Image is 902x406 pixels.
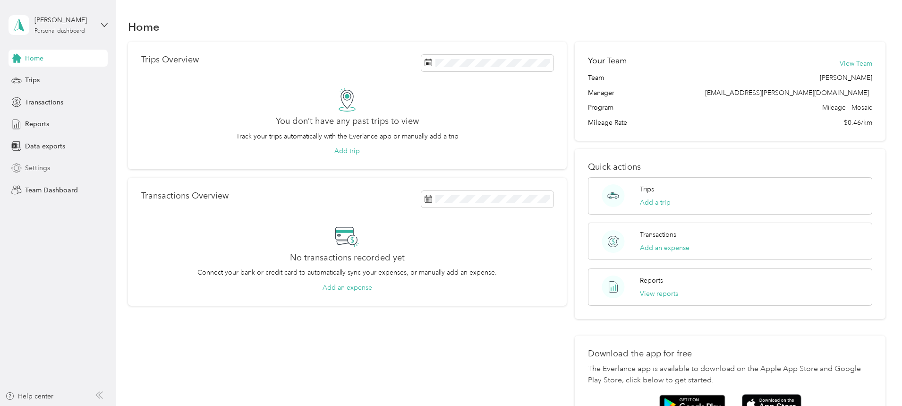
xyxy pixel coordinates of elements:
p: Transactions Overview [141,191,229,201]
p: Reports [640,276,663,285]
span: Team Dashboard [25,185,78,195]
p: Track your trips automatically with the Everlance app or manually add a trip [236,131,459,141]
button: Add a trip [640,198,671,207]
button: Add an expense [640,243,689,253]
button: View reports [640,289,678,299]
button: Help center [5,391,53,401]
p: Trips [640,184,654,194]
p: The Everlance app is available to download on the Apple App Store and Google Play Store, click be... [588,363,872,386]
span: Team [588,73,604,83]
p: Download the app for free [588,349,872,359]
span: Transactions [25,97,63,107]
span: Settings [25,163,50,173]
button: Add trip [334,146,360,156]
span: [EMAIL_ADDRESS][PERSON_NAME][DOMAIN_NAME] [705,89,869,97]
div: [PERSON_NAME] [34,15,94,25]
button: View Team [840,59,872,69]
h2: You don’t have any past trips to view [276,116,419,126]
h1: Home [128,22,160,32]
span: [PERSON_NAME] [820,73,872,83]
h2: No transactions recorded yet [290,253,405,263]
p: Transactions [640,230,676,240]
p: Quick actions [588,162,872,172]
button: Add an expense [323,283,372,293]
span: Data exports [25,141,65,151]
span: Mileage - Mosaic [822,103,872,112]
span: Program [588,103,613,112]
p: Connect your bank or credit card to automatically sync your expenses, or manually add an expense. [197,268,497,277]
span: Reports [25,119,49,129]
span: Manager [588,88,614,98]
span: Mileage Rate [588,118,627,128]
span: $0.46/km [844,118,872,128]
iframe: Everlance-gr Chat Button Frame [849,353,902,406]
span: Home [25,53,43,63]
span: Trips [25,75,40,85]
h2: Your Team [588,55,627,67]
p: Trips Overview [141,55,199,65]
div: Personal dashboard [34,28,85,34]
